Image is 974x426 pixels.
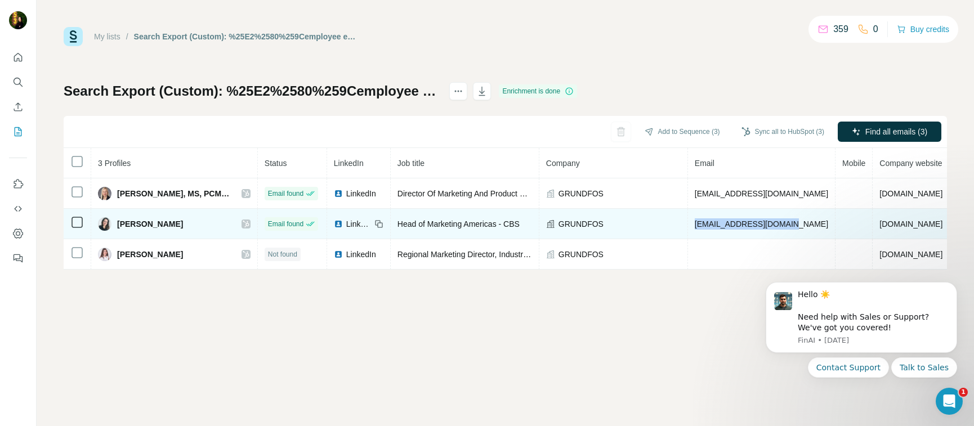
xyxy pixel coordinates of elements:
div: Search Export (Custom): %25E2%2580%259Cemployee experience%25E2%2580%259D OR %25E2%2580%259Cworkp... [134,31,358,42]
img: Avatar [98,217,111,231]
span: Company website [879,159,942,168]
button: Use Surfe on LinkedIn [9,174,27,194]
span: Status [265,159,287,168]
li: / [126,31,128,42]
button: Find all emails (3) [838,122,941,142]
span: Regional Marketing Director, Industry - North & [GEOGRAPHIC_DATA] [397,250,645,259]
span: 1 [959,388,968,397]
span: LinkedIn [346,188,376,199]
span: [DOMAIN_NAME] [879,189,942,198]
iframe: Intercom live chat [936,388,963,415]
span: GRUNDFOS [559,218,604,230]
button: Quick start [9,47,27,68]
button: Search [9,72,27,92]
span: Email found [268,189,303,199]
span: GRUNDFOS [559,188,604,199]
button: Feedback [9,248,27,268]
span: Email [695,159,714,168]
span: Company [546,159,580,168]
p: 0 [873,23,878,36]
img: Avatar [98,187,111,200]
span: LinkedIn [346,249,376,260]
button: My lists [9,122,27,142]
span: [PERSON_NAME], MS, PCM, MBA [117,188,230,199]
img: Surfe Logo [64,27,83,46]
button: Use Surfe API [9,199,27,219]
span: [DOMAIN_NAME] [879,250,942,259]
span: GRUNDFOS [559,249,604,260]
span: [EMAIL_ADDRESS][DOMAIN_NAME] [695,189,828,198]
p: 359 [833,23,848,36]
span: Head of Marketing Americas - CBS [397,219,520,228]
h1: Search Export (Custom): %25E2%2580%259Cemployee experience%25E2%2580%259D OR %25E2%2580%259Cworkp... [64,82,439,100]
span: [EMAIL_ADDRESS][DOMAIN_NAME] [695,219,828,228]
span: LinkedIn [334,159,364,168]
span: Mobile [842,159,865,168]
span: Not found [268,249,297,259]
button: Sync all to HubSpot (3) [734,123,832,140]
span: [DOMAIN_NAME] [879,219,942,228]
span: Job title [397,159,425,168]
iframe: Intercom notifications message [749,268,974,420]
span: LinkedIn [346,218,371,230]
button: Buy credits [897,21,949,37]
button: Dashboard [9,223,27,244]
span: 3 Profiles [98,159,131,168]
img: LinkedIn logo [334,189,343,198]
span: [PERSON_NAME] [117,218,183,230]
a: My lists [94,32,120,41]
button: Enrich CSV [9,97,27,117]
img: LinkedIn logo [334,219,343,228]
span: Find all emails (3) [865,126,927,137]
img: Avatar [98,248,111,261]
span: Email found [268,219,303,229]
img: Avatar [9,11,27,29]
div: Enrichment is done [499,84,577,98]
button: Add to Sequence (3) [637,123,728,140]
button: actions [449,82,467,100]
span: Director Of Marketing And Product Management [397,189,566,198]
span: [PERSON_NAME] [117,249,183,260]
img: LinkedIn logo [334,250,343,259]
